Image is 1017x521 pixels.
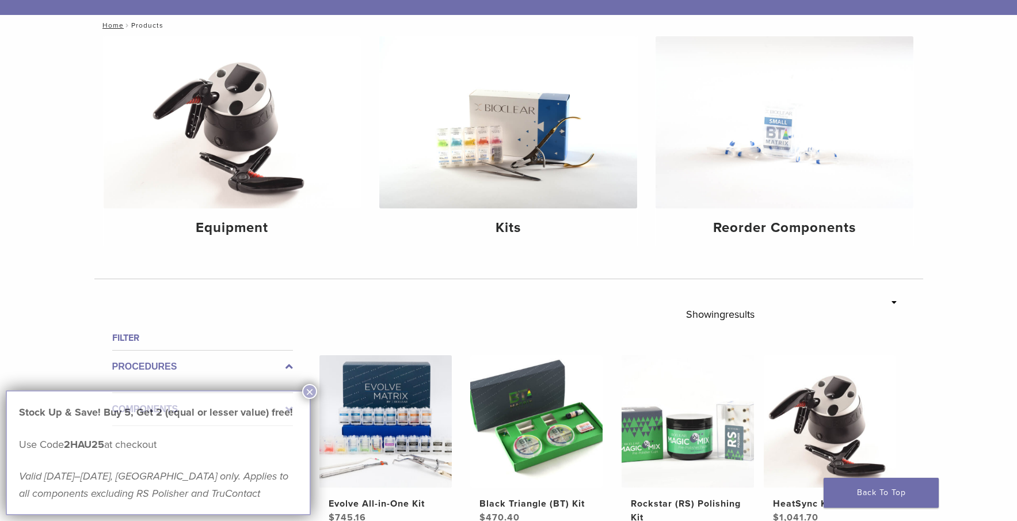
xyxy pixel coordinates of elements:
img: Reorder Components [656,36,913,208]
img: Evolve All-in-One Kit [319,355,452,488]
img: Black Triangle (BT) Kit [470,355,603,488]
a: Home [99,21,124,29]
a: Reorder Components [656,36,913,246]
h2: Evolve All-in-One Kit [329,497,443,511]
p: Use Code at checkout [19,436,298,453]
img: Equipment [104,36,361,208]
p: Showing results [686,302,755,326]
h2: HeatSync Kit [773,497,887,511]
img: Rockstar (RS) Polishing Kit [622,355,754,488]
a: Equipment [104,36,361,246]
h4: Filter [112,331,293,345]
a: Kits [379,36,637,246]
img: HeatSync Kit [764,355,896,488]
label: Procedures [112,360,293,374]
h2: Black Triangle (BT) Kit [479,497,593,511]
button: Close [302,384,317,399]
h4: Equipment [113,218,352,238]
nav: Products [94,15,923,36]
h4: Kits [388,218,628,238]
em: Valid [DATE]–[DATE], [GEOGRAPHIC_DATA] only. Applies to all components excluding RS Polisher and ... [19,470,288,500]
h4: Reorder Components [665,218,904,238]
strong: 2HAU25 [64,438,104,451]
img: Kits [379,36,637,208]
span: / [124,22,131,28]
a: Back To Top [824,478,939,508]
strong: Stock Up & Save! Buy 5, Get 2 (equal or lesser value) free! [19,406,293,419]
